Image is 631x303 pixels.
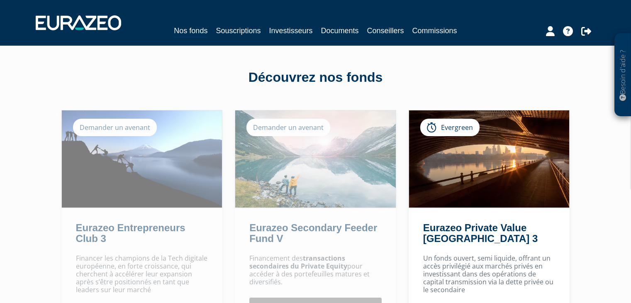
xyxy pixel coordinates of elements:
a: Souscriptions [216,25,261,37]
a: Eurazeo Entrepreneurs Club 3 [76,222,185,244]
a: Investisseurs [269,25,312,37]
a: Commissions [412,25,457,37]
p: Un fonds ouvert, semi liquide, offrant un accès privilégié aux marchés privés en investissant dan... [423,254,555,294]
img: Eurazeo Private Value Europe 3 [409,110,570,208]
img: Eurazeo Secondary Feeder Fund V [235,110,396,208]
img: Eurazeo Entrepreneurs Club 3 [62,110,222,208]
img: 1732889491-logotype_eurazeo_blanc_rvb.png [36,15,121,30]
p: Besoin d'aide ? [618,38,628,112]
div: Demander un avenant [73,119,157,136]
div: Evergreen [420,119,480,136]
p: Financer les champions de la Tech digitale européenne, en forte croissance, qui cherchent à accél... [76,254,208,294]
p: Financement des pour accéder à des portefeuilles matures et diversifiés. [249,254,382,286]
a: Eurazeo Private Value [GEOGRAPHIC_DATA] 3 [423,222,538,244]
div: Découvrez nos fonds [79,68,552,87]
a: Documents [321,25,359,37]
div: Demander un avenant [246,119,330,136]
a: Nos fonds [174,25,207,38]
a: Eurazeo Secondary Feeder Fund V [249,222,377,244]
strong: transactions secondaires du Private Equity [249,254,347,271]
a: Conseillers [367,25,404,37]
